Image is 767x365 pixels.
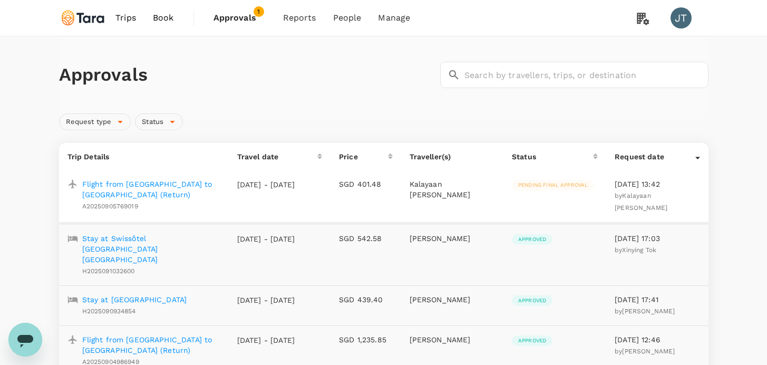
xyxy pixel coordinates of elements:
[615,179,700,189] p: [DATE] 13:42
[615,151,695,162] div: Request date
[59,113,131,130] div: Request type
[512,297,552,304] span: Approved
[615,192,667,212] span: by
[254,6,264,17] span: 1
[213,12,266,24] span: Approvals
[622,308,675,315] span: [PERSON_NAME]
[153,12,174,24] span: Book
[237,151,317,162] div: Travel date
[671,7,692,28] div: JT
[339,179,392,189] p: SGD 401.48
[82,179,220,200] a: Flight from [GEOGRAPHIC_DATA] to [GEOGRAPHIC_DATA] (Return)
[333,12,362,24] span: People
[339,151,387,162] div: Price
[237,335,295,345] p: [DATE] - [DATE]
[615,334,700,345] p: [DATE] 12:46
[512,151,593,162] div: Status
[115,12,136,24] span: Trips
[512,236,552,243] span: Approved
[82,294,187,305] a: Stay at [GEOGRAPHIC_DATA]
[410,334,496,345] p: [PERSON_NAME]
[615,233,700,244] p: [DATE] 17:03
[283,12,316,24] span: Reports
[615,294,700,305] p: [DATE] 17:41
[59,6,108,30] img: Tara Climate Ltd
[410,151,496,162] p: Traveller(s)
[237,179,295,190] p: [DATE] - [DATE]
[622,348,675,355] span: [PERSON_NAME]
[237,295,295,305] p: [DATE] - [DATE]
[339,334,392,345] p: SGD 1,235.85
[135,117,170,127] span: Status
[82,334,220,356] a: Flight from [GEOGRAPHIC_DATA] to [GEOGRAPHIC_DATA] (Return)
[410,233,496,244] p: [PERSON_NAME]
[82,233,220,265] a: Stay at Swissôtel [GEOGRAPHIC_DATA] [GEOGRAPHIC_DATA]
[622,246,656,254] span: Xinying Tok
[82,308,136,315] span: H2025090934854
[339,294,392,305] p: SGD 439.40
[339,233,392,244] p: SGD 542.58
[67,151,220,162] p: Trip Details
[512,181,594,189] span: Pending final approval
[512,337,552,344] span: Approved
[135,113,183,130] div: Status
[615,246,656,254] span: by
[82,267,135,275] span: H2025091032600
[615,348,675,355] span: by
[410,179,496,200] p: Kalayaan [PERSON_NAME]
[464,62,708,88] input: Search by travellers, trips, or destination
[8,323,42,357] iframe: Button to launch messaging window
[615,308,675,315] span: by
[378,12,410,24] span: Manage
[60,117,118,127] span: Request type
[615,192,667,212] span: Kalayaan [PERSON_NAME]
[237,234,295,244] p: [DATE] - [DATE]
[82,203,138,210] span: A20250905769019
[59,64,436,86] h1: Approvals
[410,294,496,305] p: [PERSON_NAME]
